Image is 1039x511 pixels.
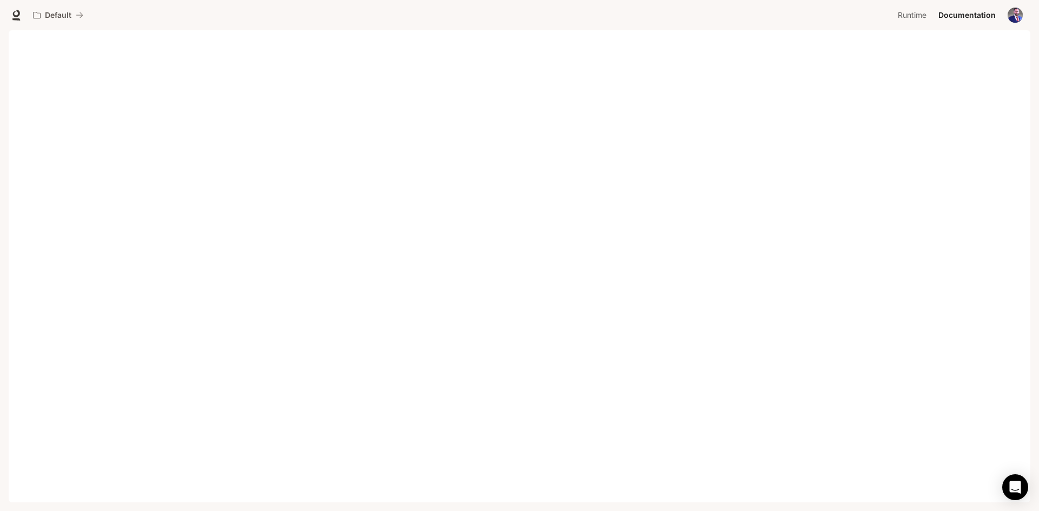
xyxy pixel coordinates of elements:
[28,4,88,26] button: All workspaces
[1004,4,1026,26] button: User avatar
[1002,474,1028,500] div: Open Intercom Messenger
[934,4,1000,26] a: Documentation
[45,11,71,20] p: Default
[938,9,996,22] span: Documentation
[898,9,926,22] span: Runtime
[893,4,933,26] a: Runtime
[9,30,1030,511] iframe: Documentation
[1008,8,1023,23] img: User avatar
